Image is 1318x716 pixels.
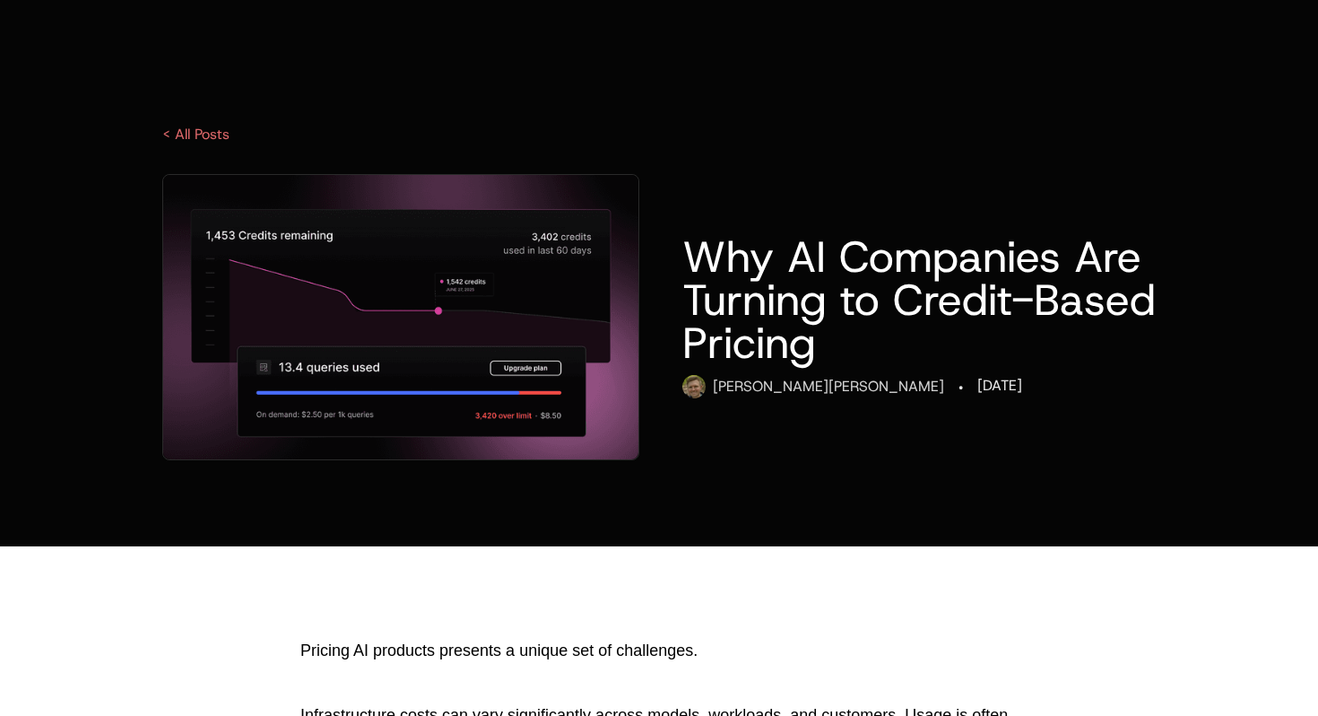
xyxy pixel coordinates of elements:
[162,125,230,144] a: < All Posts
[682,375,706,398] img: Ryan Echternacht
[682,235,1156,364] h1: Why AI Companies Are Turning to Credit-Based Pricing
[713,376,944,397] div: [PERSON_NAME] [PERSON_NAME]
[163,175,638,459] img: Pillar - Credits AI
[958,375,963,400] div: ·
[300,633,1018,668] p: Pricing AI products presents a unique set of challenges.
[977,375,1022,397] div: [DATE]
